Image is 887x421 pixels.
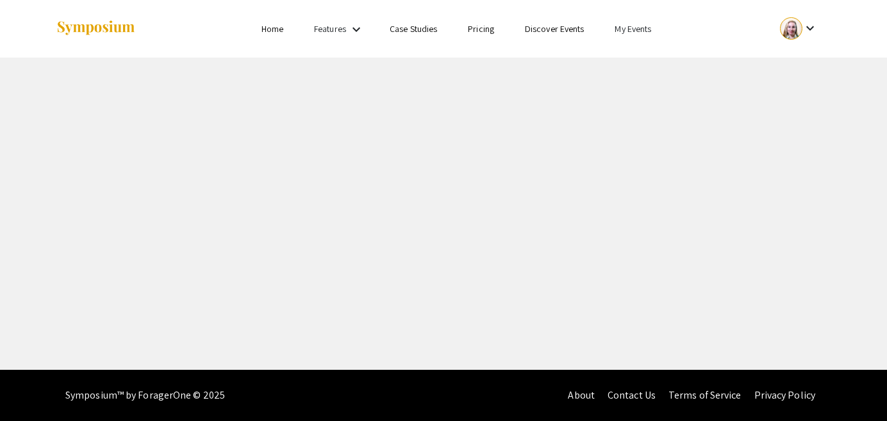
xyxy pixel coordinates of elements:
[390,23,437,35] a: Case Studies
[525,23,584,35] a: Discover Events
[261,23,283,35] a: Home
[568,388,595,402] a: About
[608,388,656,402] a: Contact Us
[56,20,136,37] img: Symposium by ForagerOne
[668,388,742,402] a: Terms of Service
[314,23,346,35] a: Features
[349,22,364,37] mat-icon: Expand Features list
[615,23,651,35] a: My Events
[754,388,815,402] a: Privacy Policy
[468,23,494,35] a: Pricing
[767,14,831,43] button: Expand account dropdown
[65,370,225,421] div: Symposium™ by ForagerOne © 2025
[802,20,818,36] mat-icon: Expand account dropdown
